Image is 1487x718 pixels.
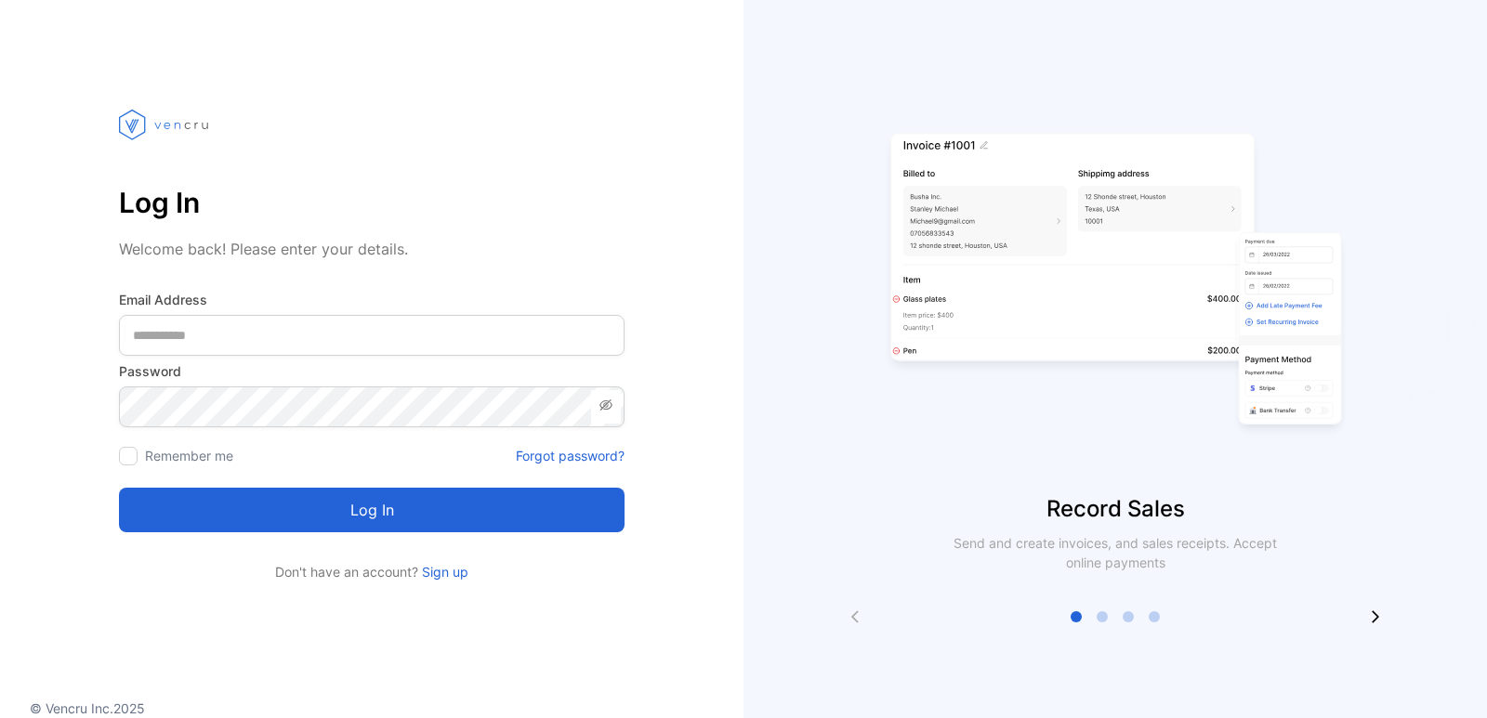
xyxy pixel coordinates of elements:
label: Remember me [145,448,233,463]
p: Log In [119,180,625,225]
img: slider image [883,74,1348,492]
p: Welcome back! Please enter your details. [119,238,625,260]
a: Forgot password? [516,446,625,465]
img: vencru logo [119,74,212,175]
label: Email Address [119,290,625,309]
button: Log in [119,488,625,532]
p: Record Sales [743,492,1487,526]
p: Send and create invoices, and sales receipts. Accept online payments [937,533,1294,572]
a: Sign up [418,564,468,580]
p: Don't have an account? [119,562,625,581]
label: Password [119,361,625,381]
